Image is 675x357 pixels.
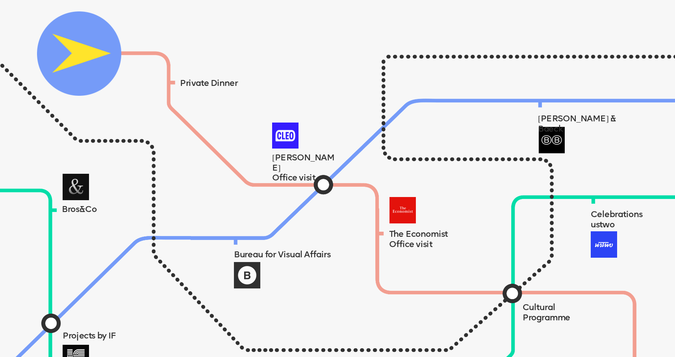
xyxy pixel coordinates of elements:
img: image-bbf677d6-cd5e-4e53-98bb-36378ec48cbd.png [234,262,260,288]
span: Projects by IF [63,332,116,341]
span: Bureau for Visual Affairs [234,251,330,260]
span: Office visit [272,174,315,182]
img: image-b3b3cd3b-f9d5-4594-b5d9-802681f51a28.png [63,174,89,200]
img: image-903c038a-45a2-4411-9f2d-94c5749b4a89.png [37,11,121,96]
img: image-3673c25d-846b-4177-8481-60f385fc17b1.png [591,231,617,258]
span: Bros&Co [62,205,97,214]
span: Private Dinner [180,80,238,88]
span: The Economist [389,231,448,239]
span: Cultural Programme [523,304,570,322]
img: image-35fd37db-bb34-47ca-a07e-b5a9004cb1f1.png [389,197,416,223]
span: Celebrations ustwo [591,211,642,229]
span: Office visit [389,240,432,249]
span: [PERSON_NAME] [272,154,334,173]
span: [PERSON_NAME] & Baeck [538,115,618,134]
img: image-88671755-b50f-4e44-a1eb-89ca60b2f9e6.png [272,123,299,149]
img: image-1549584f-a37b-4006-b916-424020daa699.png [539,127,565,153]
